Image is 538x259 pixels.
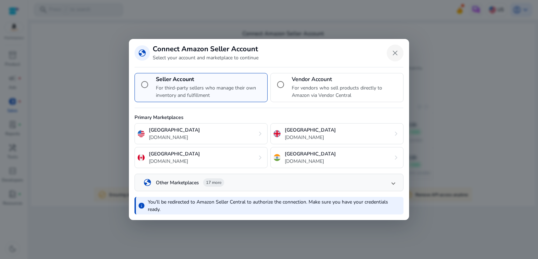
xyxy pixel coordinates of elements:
p: [DOMAIN_NAME] [285,158,336,165]
span: globe [138,49,146,57]
p: [GEOGRAPHIC_DATA] [285,150,336,158]
span: chevron_right [256,129,264,138]
h3: Connect Amazon Seller Account [153,45,258,53]
p: Other Marketplaces [156,179,199,186]
span: globe [143,178,152,187]
p: [GEOGRAPHIC_DATA] [149,150,200,158]
p: [GEOGRAPHIC_DATA] [285,126,336,134]
h4: Seller Account [156,76,264,83]
p: [DOMAIN_NAME] [149,134,200,141]
p: You'll be redirected to Amazon Seller Central to authorize the connection. Make sure you have you... [148,198,399,213]
mat-expansion-panel-header: globeOther Marketplaces17 more [135,174,403,191]
h4: Vendor Account [292,76,400,83]
p: [DOMAIN_NAME] [149,158,200,165]
span: 17 more [206,180,221,185]
p: [DOMAIN_NAME] [285,134,336,141]
p: For vendors who sell products directly to Amazon via Vendor Central [292,84,400,99]
span: info [138,202,145,209]
p: Select your account and marketplace to continue [153,54,258,61]
img: us.svg [138,130,145,137]
p: [GEOGRAPHIC_DATA] [149,126,200,134]
p: For third-party sellers who manage their own inventory and fulfillment [156,84,264,99]
button: Close dialog [387,45,403,61]
span: chevron_right [256,153,264,162]
p: Primary Marketplaces [134,114,403,121]
img: ca.svg [138,154,145,161]
img: uk.svg [274,130,281,137]
span: chevron_right [392,129,400,138]
img: in.svg [274,154,281,161]
span: chevron_right [392,153,400,162]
